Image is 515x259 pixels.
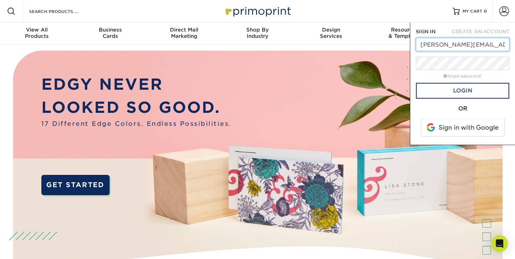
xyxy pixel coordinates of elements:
[484,9,487,14] span: 0
[147,22,221,45] a: Direct MailMarketing
[74,27,147,39] div: Cards
[294,22,368,45] a: DesignServices
[294,27,368,39] div: Services
[147,27,221,39] div: Marketing
[491,235,508,252] div: Open Intercom Messenger
[41,73,232,96] p: EDGY NEVER
[28,7,97,15] input: SEARCH PRODUCTS.....
[368,27,441,39] div: & Templates
[444,74,482,79] a: forgot password?
[74,22,147,45] a: BusinessCards
[221,27,294,33] span: Shop By
[416,29,435,34] span: SIGN IN
[222,4,293,19] img: Primoprint
[74,27,147,33] span: Business
[416,38,509,51] input: Email
[416,104,509,113] div: OR
[368,22,441,45] a: Resources& Templates
[41,96,232,119] p: LOOKED SO GOOD.
[221,22,294,45] a: Shop ByIndustry
[147,27,221,33] span: Direct Mail
[368,27,441,33] span: Resources
[462,8,482,14] span: MY CART
[497,40,505,49] keeper-lock: Open Keeper Popup
[41,119,232,128] span: 17 Different Edge Colors. Endless Possibilities.
[221,27,294,39] div: Industry
[452,29,509,34] span: CREATE AN ACCOUNT
[41,175,110,195] a: GET STARTED
[294,27,368,33] span: Design
[416,83,509,99] a: Login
